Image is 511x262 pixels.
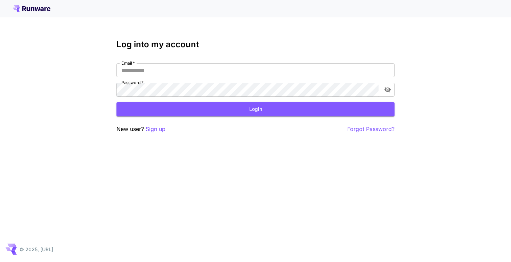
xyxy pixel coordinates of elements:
[116,125,165,133] p: New user?
[121,80,144,85] label: Password
[116,40,395,49] h3: Log into my account
[116,102,395,116] button: Login
[121,60,135,66] label: Email
[19,246,53,253] p: © 2025, [URL]
[347,125,395,133] button: Forgot Password?
[381,83,394,96] button: toggle password visibility
[146,125,165,133] button: Sign up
